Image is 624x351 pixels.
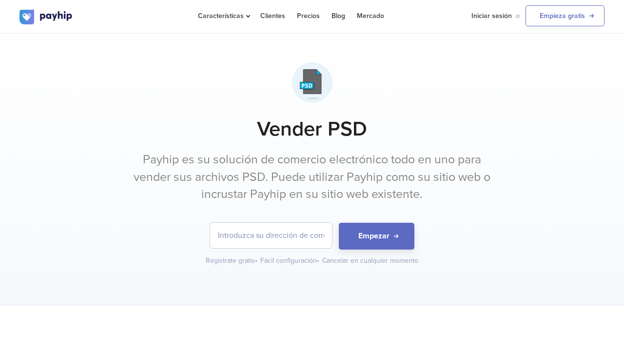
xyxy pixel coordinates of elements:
img: psd-file-xjcgos20bpf346z3ruigrh.png [288,58,337,107]
h1: Vender PSD [19,117,604,141]
div: Fácil configuración [260,256,320,266]
div: Cancelar en cualquier momento [322,256,418,266]
img: logo.svg [19,10,73,24]
a: Empieza gratis [526,5,604,26]
span: • [317,256,319,265]
p: Payhip es su solución de comercio electrónico todo en uno para vender sus archivos PSD. Puede uti... [129,151,495,203]
button: Empezar [339,223,414,250]
input: Introduzca su dirección de correo electrónico [210,223,332,248]
span: • [255,256,257,265]
span: Características [198,12,249,20]
div: Regístrate gratis [206,256,258,266]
